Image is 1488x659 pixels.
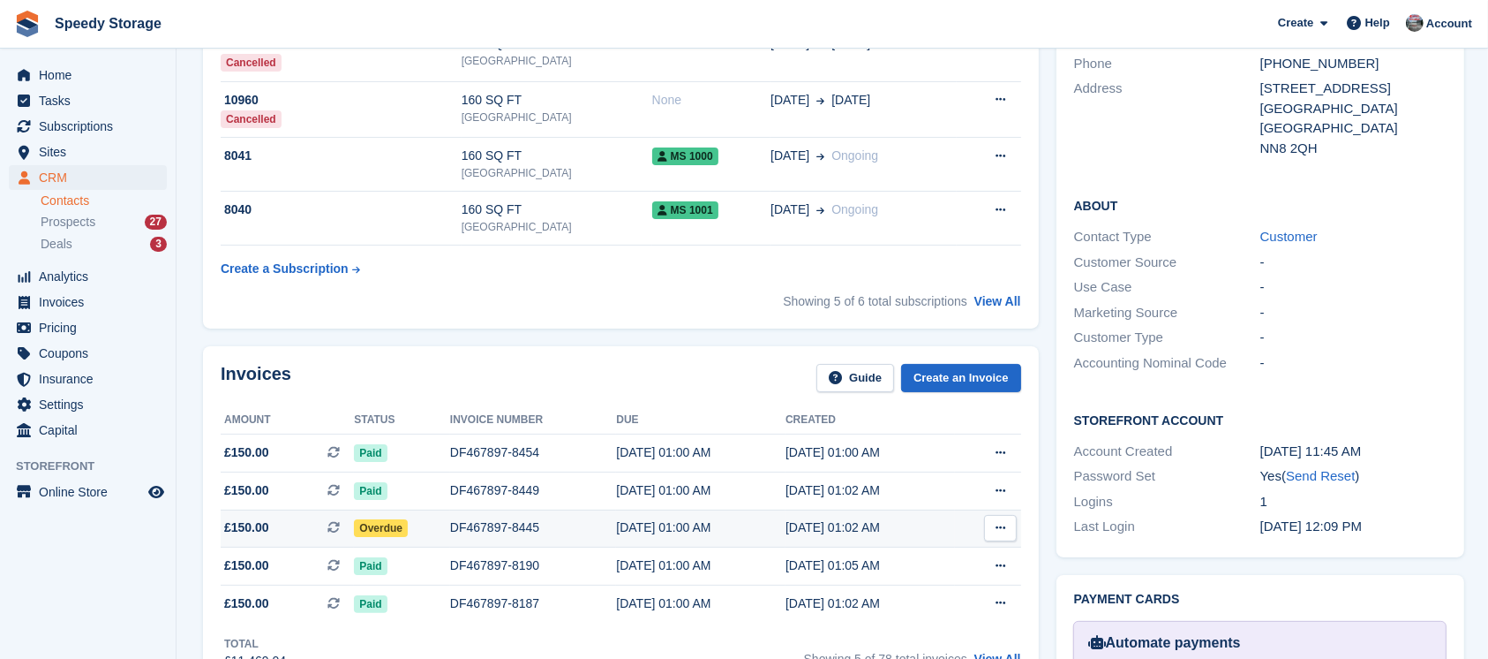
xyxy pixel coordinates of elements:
a: Send Reset [1286,468,1355,483]
a: View All [974,294,1021,308]
div: Account Created [1074,442,1260,462]
div: [GEOGRAPHIC_DATA] [462,165,652,181]
a: menu [9,315,167,340]
span: Deals [41,236,72,253]
div: DF467897-8187 [450,595,616,613]
div: [PHONE_NUMBER] [1260,54,1447,74]
a: menu [9,88,167,113]
div: [DATE] 01:00 AM [616,481,785,500]
span: £150.00 [224,443,269,462]
a: Create a Subscription [221,253,360,285]
span: Invoices [39,290,145,314]
span: [DATE] [770,147,809,165]
div: DF467897-8190 [450,557,616,575]
div: [GEOGRAPHIC_DATA] [462,219,652,235]
span: Create [1278,14,1313,32]
div: [DATE] 01:00 AM [616,557,785,575]
div: [DATE] 01:00 AM [616,443,785,462]
th: Amount [221,406,354,435]
a: Preview store [146,481,167,503]
a: menu [9,341,167,366]
a: menu [9,392,167,417]
span: [DATE] [770,91,809,110]
div: Contact Type [1074,227,1260,247]
th: Invoice number [450,406,616,435]
div: - [1260,353,1447,374]
h2: Invoices [221,364,291,393]
div: [DATE] 01:02 AM [785,519,955,537]
span: Paid [354,595,387,613]
div: [DATE] 01:02 AM [785,595,955,613]
img: stora-icon-8386f47178a22dfd0bd8f6a31ec36ba5ce8667c1dd55bd0f319d3a0aa187defe.svg [14,11,41,37]
a: menu [9,165,167,190]
div: Use Case [1074,277,1260,298]
span: Help [1365,14,1390,32]
span: Tasks [39,88,145,113]
a: Customer [1260,229,1318,244]
span: Overdue [354,519,408,537]
div: Create a Subscription [221,260,349,278]
div: [STREET_ADDRESS] [1260,79,1447,99]
span: MS 1001 [652,201,718,219]
div: [DATE] 01:00 AM [785,443,955,462]
div: [GEOGRAPHIC_DATA] [1260,99,1447,119]
a: Prospects 27 [41,213,167,231]
div: Yes [1260,466,1447,487]
img: Dan Jackson [1406,14,1424,32]
div: [GEOGRAPHIC_DATA] [1260,118,1447,139]
div: DF467897-8445 [450,519,616,537]
div: 3 [150,237,167,252]
span: Paid [354,444,387,462]
div: [GEOGRAPHIC_DATA] [462,53,652,69]
div: 1 [1260,492,1447,512]
div: [DATE] 01:00 AM [616,595,785,613]
span: Ongoing [831,148,878,163]
span: [DATE] [770,201,809,219]
div: [DATE] 11:45 AM [1260,442,1447,462]
div: DF467897-8449 [450,481,616,500]
span: £150.00 [224,481,269,500]
span: Prospects [41,214,95,231]
a: menu [9,367,167,391]
a: Create an Invoice [901,364,1021,393]
span: Insurance [39,367,145,391]
span: Showing 5 of 6 total subscriptions [783,294,967,308]
a: menu [9,418,167,443]
div: Total [224,636,286,652]
div: Accounting Nominal Code [1074,353,1260,374]
div: Cancelled [221,110,282,128]
span: Online Store [39,480,145,504]
div: Customer Type [1074,328,1260,348]
div: Address [1074,79,1260,158]
a: Speedy Storage [48,9,169,38]
div: [DATE] 01:00 AM [616,519,785,537]
a: Guide [816,364,894,393]
h2: About [1074,196,1447,214]
div: - [1260,253,1447,273]
span: £150.00 [224,557,269,575]
div: 160 SQ FT [462,91,652,110]
a: menu [9,480,167,504]
span: £150.00 [224,519,269,537]
div: 160 SQ FT [462,201,652,219]
a: menu [9,63,167,87]
span: ( ) [1281,468,1359,483]
div: - [1260,303,1447,323]
div: Phone [1074,54,1260,74]
div: Last Login [1074,517,1260,537]
span: Paid [354,557,387,575]
span: Capital [39,418,145,443]
a: menu [9,114,167,139]
div: - [1260,277,1447,298]
span: Account [1426,15,1472,33]
time: 2022-08-19 11:09:42 UTC [1260,519,1363,534]
th: Status [354,406,450,435]
span: MS 1000 [652,148,718,165]
span: £150.00 [224,595,269,613]
a: menu [9,290,167,314]
div: 8041 [221,147,462,165]
div: NN8 2QH [1260,139,1447,159]
div: 27 [145,215,167,230]
div: - [1260,328,1447,348]
a: menu [9,140,167,164]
